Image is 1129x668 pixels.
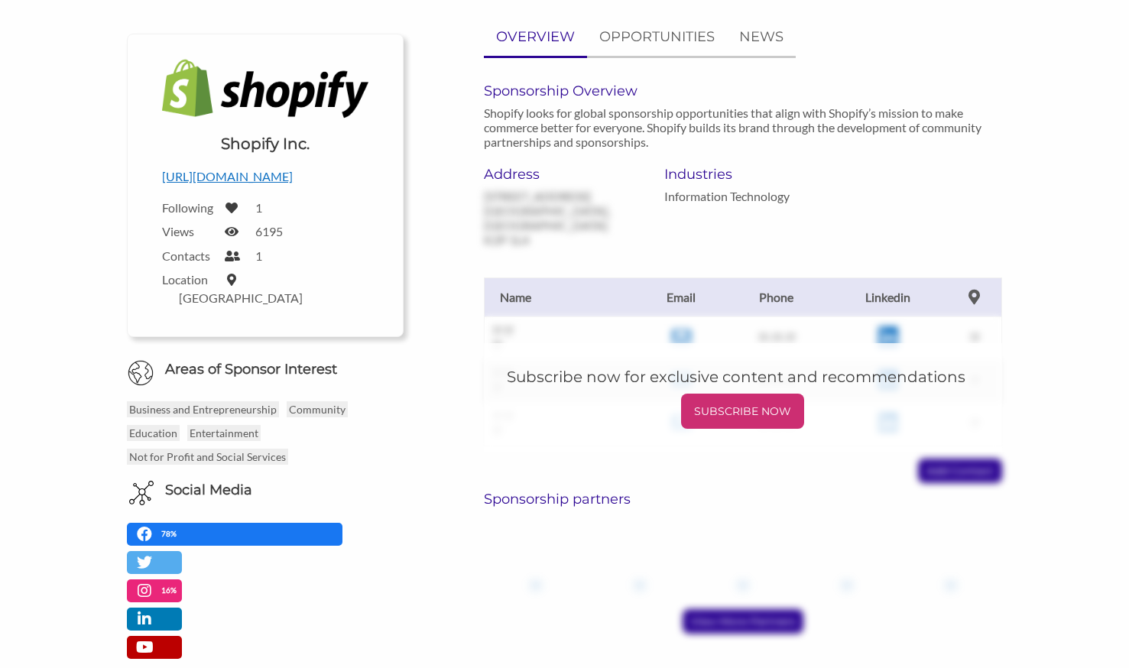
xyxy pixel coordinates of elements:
th: Phone [725,277,829,316]
th: Email [637,277,725,316]
h6: Sponsorship Overview [484,83,1002,99]
p: Not for Profit and Social Services [127,449,288,465]
h6: Social Media [165,481,252,500]
h6: Areas of Sponsor Interest [115,360,415,379]
a: SUBSCRIBE NOW [507,394,979,429]
h1: Shopify Inc. [221,133,310,154]
img: Globe Icon [128,360,154,386]
p: Business and Entrepreneurship [127,401,279,417]
p: OPPORTUNITIES [599,26,715,48]
label: Views [162,224,216,238]
p: [URL][DOMAIN_NAME] [162,167,368,186]
label: 6195 [255,224,283,238]
label: 1 [255,200,262,215]
label: Location [162,272,216,287]
h6: Sponsorship partners [484,491,1002,507]
th: Linkedin [828,277,948,316]
label: Following [162,200,216,215]
p: NEWS [739,26,783,48]
p: Community [287,401,348,417]
p: SUBSCRIBE NOW [687,400,798,423]
p: Education [127,425,180,441]
img: Shopify Logo [162,57,368,122]
p: OVERVIEW [496,26,575,48]
p: 78% [161,527,180,541]
h6: Address [484,166,641,183]
h6: Industries [664,166,822,183]
p: Shopify looks for global sponsorship opportunities that align with Shopify’s mission to make comm... [484,105,1002,149]
th: Name [485,277,637,316]
h5: Subscribe now for exclusive content and recommendations [507,366,979,388]
p: Information Technology [664,189,822,203]
img: Social Media Icon [129,481,154,505]
p: 16% [161,583,180,598]
label: Contacts [162,248,216,263]
p: Entertainment [187,425,261,441]
label: [GEOGRAPHIC_DATA] [179,290,303,305]
label: 1 [255,248,262,263]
